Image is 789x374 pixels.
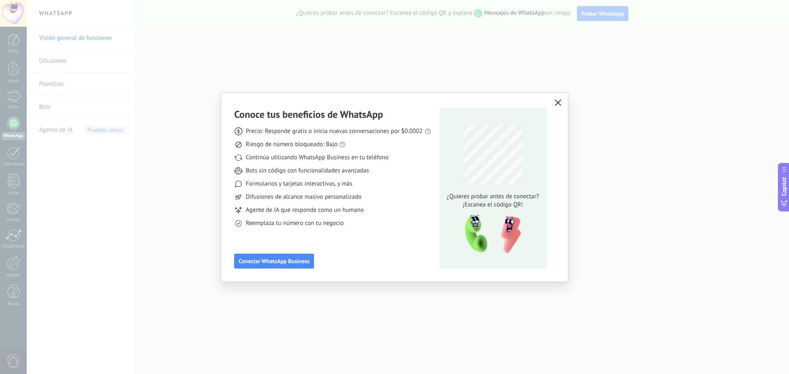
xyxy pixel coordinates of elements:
[444,193,541,201] span: ¿Quieres probar antes de conectar?
[246,193,362,201] span: Difusiones de alcance masivo personalizado
[246,219,344,227] span: Reemplaza tu número con tu negocio
[246,167,369,175] span: Bots sin código con funcionalidades avanzadas
[780,177,788,196] span: Copilot
[234,254,314,268] button: Conectar WhatsApp Business
[246,180,352,188] span: Formularios y tarjetas interactivas, y más
[458,212,523,256] img: qr-pic-1x.png
[246,154,388,162] span: Continúa utilizando WhatsApp Business en tu teléfono
[246,206,364,214] span: Agente de IA que responde como un humano
[246,127,423,135] span: Precio: Responde gratis o inicia nuevas conversaciones por $0.0002
[444,201,541,209] span: ¡Escanea el código QR!
[239,258,309,264] span: Conectar WhatsApp Business
[234,108,383,121] h3: Conoce tus beneficios de WhatsApp
[246,140,337,149] span: Riesgo de número bloqueado: Bajo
